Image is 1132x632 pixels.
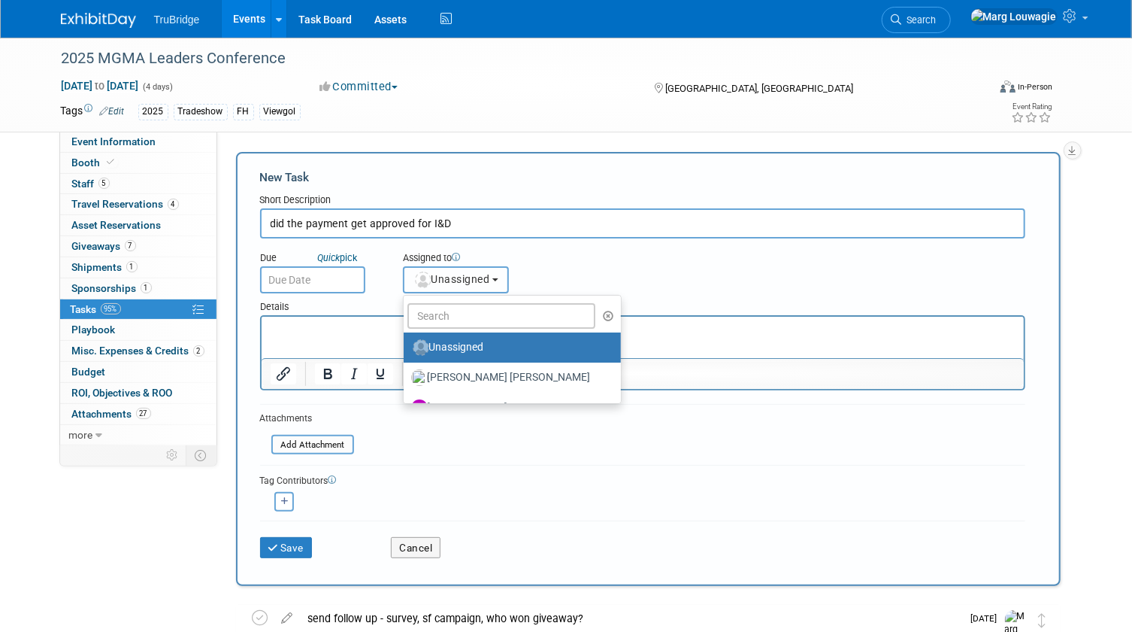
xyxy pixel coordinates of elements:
[98,178,110,189] span: 5
[186,445,216,465] td: Toggle Event Tabs
[413,339,429,356] img: Unassigned-User-Icon.png
[233,104,254,120] div: FH
[1000,81,1015,93] img: Format-Inperson.png
[60,174,216,194] a: Staff5
[260,251,380,266] div: Due
[71,303,121,315] span: Tasks
[259,104,301,120] div: Viewgol
[970,8,1058,25] img: Marg Louwagie
[271,363,296,384] button: Insert/edit link
[125,240,136,251] span: 7
[1018,81,1053,93] div: In-Person
[60,383,216,403] a: ROI, Objectives & ROO
[301,606,962,631] div: send follow up - survey, sf campaign, who won giveaway?
[72,387,173,399] span: ROI, Objectives & ROO
[60,362,216,382] a: Budget
[138,104,168,120] div: 2025
[61,103,125,120] td: Tags
[411,336,606,360] label: Unassigned
[413,273,490,285] span: Unassigned
[1039,613,1046,627] i: Move task
[72,135,156,147] span: Event Information
[60,299,216,320] a: Tasks95%
[411,400,428,416] img: A.jpg
[61,13,136,28] img: ExhibitDay
[72,198,179,210] span: Travel Reservations
[72,324,116,336] span: Playbook
[142,82,174,92] span: (4 days)
[411,366,606,390] label: [PERSON_NAME] [PERSON_NAME]
[72,261,138,273] span: Shipments
[56,45,969,72] div: 2025 MGMA Leaders Conference
[100,106,125,117] a: Edit
[260,293,1025,315] div: Details
[193,345,204,357] span: 2
[72,282,152,294] span: Sponsorships
[72,408,151,420] span: Attachments
[314,79,404,95] button: Committed
[902,14,937,26] span: Search
[60,132,216,152] a: Event Information
[101,303,121,314] span: 95%
[136,408,151,419] span: 27
[72,345,204,357] span: Misc. Expenses & Credits
[341,363,366,384] button: Italic
[1012,103,1052,111] div: Event Rating
[72,178,110,190] span: Staff
[260,169,1025,186] div: New Task
[274,612,301,625] a: edit
[367,363,392,384] button: Underline
[60,215,216,235] a: Asset Reservations
[154,14,200,26] span: TruBridge
[60,236,216,257] a: Giveaways7
[93,80,107,92] span: to
[260,472,1025,488] div: Tag Contributors
[260,266,365,293] input: Due Date
[107,158,115,166] i: Booth reservation complete
[260,537,313,558] button: Save
[60,153,216,173] a: Booth
[411,396,606,420] label: [PERSON_NAME]
[907,78,1053,101] div: Event Format
[72,366,106,378] span: Budget
[60,257,216,278] a: Shipments1
[407,303,596,329] input: Search
[60,278,216,299] a: Sponsorships1
[260,412,354,425] div: Attachments
[168,199,179,210] span: 4
[314,363,340,384] button: Bold
[61,79,140,93] span: [DATE] [DATE]
[260,208,1025,239] input: Name of task or a short description
[69,429,93,441] span: more
[665,83,853,94] span: [GEOGRAPHIC_DATA], [GEOGRAPHIC_DATA]
[160,445,186,465] td: Personalize Event Tab Strip
[971,613,1005,624] span: [DATE]
[60,425,216,445] a: more
[72,219,162,231] span: Asset Reservations
[60,194,216,214] a: Travel Reservations4
[141,282,152,293] span: 1
[403,251,577,266] div: Assigned to
[882,7,951,33] a: Search
[72,156,118,169] span: Booth
[403,266,510,293] button: Unassigned
[262,317,1024,358] iframe: Rich Text Area
[72,240,136,252] span: Giveaways
[391,537,440,558] button: Cancel
[315,251,361,264] a: Quickpick
[126,261,138,272] span: 1
[260,193,1025,208] div: Short Description
[60,404,216,424] a: Attachments27
[60,341,216,361] a: Misc. Expenses & Credits2
[174,104,228,120] div: Tradeshow
[60,320,216,340] a: Playbook
[318,252,341,263] i: Quick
